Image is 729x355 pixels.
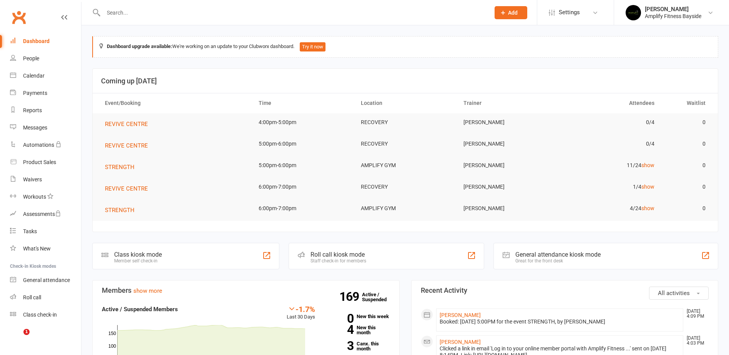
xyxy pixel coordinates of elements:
a: Tasks [10,223,81,240]
a: What's New [10,240,81,257]
td: AMPLIFY GYM [354,156,456,174]
td: 0 [661,199,712,217]
div: General attendance kiosk mode [515,251,601,258]
td: RECOVERY [354,135,456,153]
a: Waivers [10,171,81,188]
a: 3Canx. this month [327,341,390,351]
div: Messages [23,124,47,131]
a: [PERSON_NAME] [440,312,481,318]
a: 4New this month [327,325,390,335]
span: REVIVE CENTRE [105,142,148,149]
div: Assessments [23,211,61,217]
a: People [10,50,81,67]
a: Clubworx [9,8,28,27]
iframe: Intercom live chat [8,329,26,347]
div: Waivers [23,176,42,182]
a: [PERSON_NAME] [440,339,481,345]
div: Workouts [23,194,46,200]
a: show [641,184,654,190]
td: 0 [661,178,712,196]
a: Assessments [10,206,81,223]
td: RECOVERY [354,113,456,131]
div: Great for the front desk [515,258,601,264]
strong: Active / Suspended Members [102,306,178,313]
td: [PERSON_NAME] [457,135,559,153]
td: 5:00pm-6:00pm [252,156,354,174]
div: Roll call kiosk mode [311,251,366,258]
strong: 4 [327,324,354,335]
a: Roll call [10,289,81,306]
time: [DATE] 4:09 PM [683,309,708,319]
span: All activities [658,290,690,297]
th: Trainer [457,93,559,113]
span: REVIVE CENTRE [105,121,148,128]
td: [PERSON_NAME] [457,199,559,217]
h3: Coming up [DATE] [101,77,709,85]
a: show more [133,287,162,294]
strong: Dashboard upgrade available: [107,43,172,49]
td: AMPLIFY GYM [354,199,456,217]
a: Payments [10,85,81,102]
td: 0 [661,113,712,131]
a: Automations [10,136,81,154]
img: thumb_image1596355059.png [626,5,641,20]
div: Class check-in [23,312,57,318]
div: Dashboard [23,38,50,44]
th: Attendees [559,93,661,113]
div: People [23,55,39,61]
a: 0New this week [327,314,390,319]
time: [DATE] 4:03 PM [683,336,708,346]
strong: 3 [327,340,354,352]
td: 0/4 [559,135,661,153]
span: 1 [23,329,30,335]
a: General attendance kiosk mode [10,272,81,289]
h3: Members [102,287,390,294]
span: STRENGTH [105,207,135,214]
span: Add [508,10,518,16]
span: REVIVE CENTRE [105,185,148,192]
div: Member self check-in [114,258,162,264]
button: STRENGTH [105,163,140,172]
a: show [641,162,654,168]
div: Automations [23,142,54,148]
td: 6:00pm-7:00pm [252,199,354,217]
span: Settings [559,4,580,21]
td: RECOVERY [354,178,456,196]
a: Workouts [10,188,81,206]
td: 4/24 [559,199,661,217]
th: Location [354,93,456,113]
a: Calendar [10,67,81,85]
a: Product Sales [10,154,81,171]
button: REVIVE CENTRE [105,184,153,193]
button: REVIVE CENTRE [105,119,153,129]
div: Payments [23,90,47,96]
a: Messages [10,119,81,136]
strong: 0 [327,313,354,324]
th: Event/Booking [98,93,252,113]
div: We're working on an update to your Clubworx dashboard. [92,36,718,58]
td: [PERSON_NAME] [457,113,559,131]
div: [PERSON_NAME] [645,6,701,13]
div: Product Sales [23,159,56,165]
a: Dashboard [10,33,81,50]
h3: Recent Activity [421,287,709,294]
button: All activities [649,287,709,300]
input: Search... [101,7,485,18]
div: Staff check-in for members [311,258,366,264]
div: General attendance [23,277,70,283]
a: Class kiosk mode [10,306,81,323]
div: Class kiosk mode [114,251,162,258]
div: Amplify Fitness Bayside [645,13,701,20]
td: 0 [661,156,712,174]
th: Waitlist [661,93,712,113]
td: 5:00pm-6:00pm [252,135,354,153]
button: STRENGTH [105,206,140,215]
div: What's New [23,246,51,252]
td: 11/24 [559,156,661,174]
th: Time [252,93,354,113]
button: REVIVE CENTRE [105,141,153,150]
div: Booked: [DATE] 5:00PM for the event STRENGTH, by [PERSON_NAME] [440,319,680,325]
td: 0 [661,135,712,153]
td: [PERSON_NAME] [457,178,559,196]
div: Reports [23,107,42,113]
